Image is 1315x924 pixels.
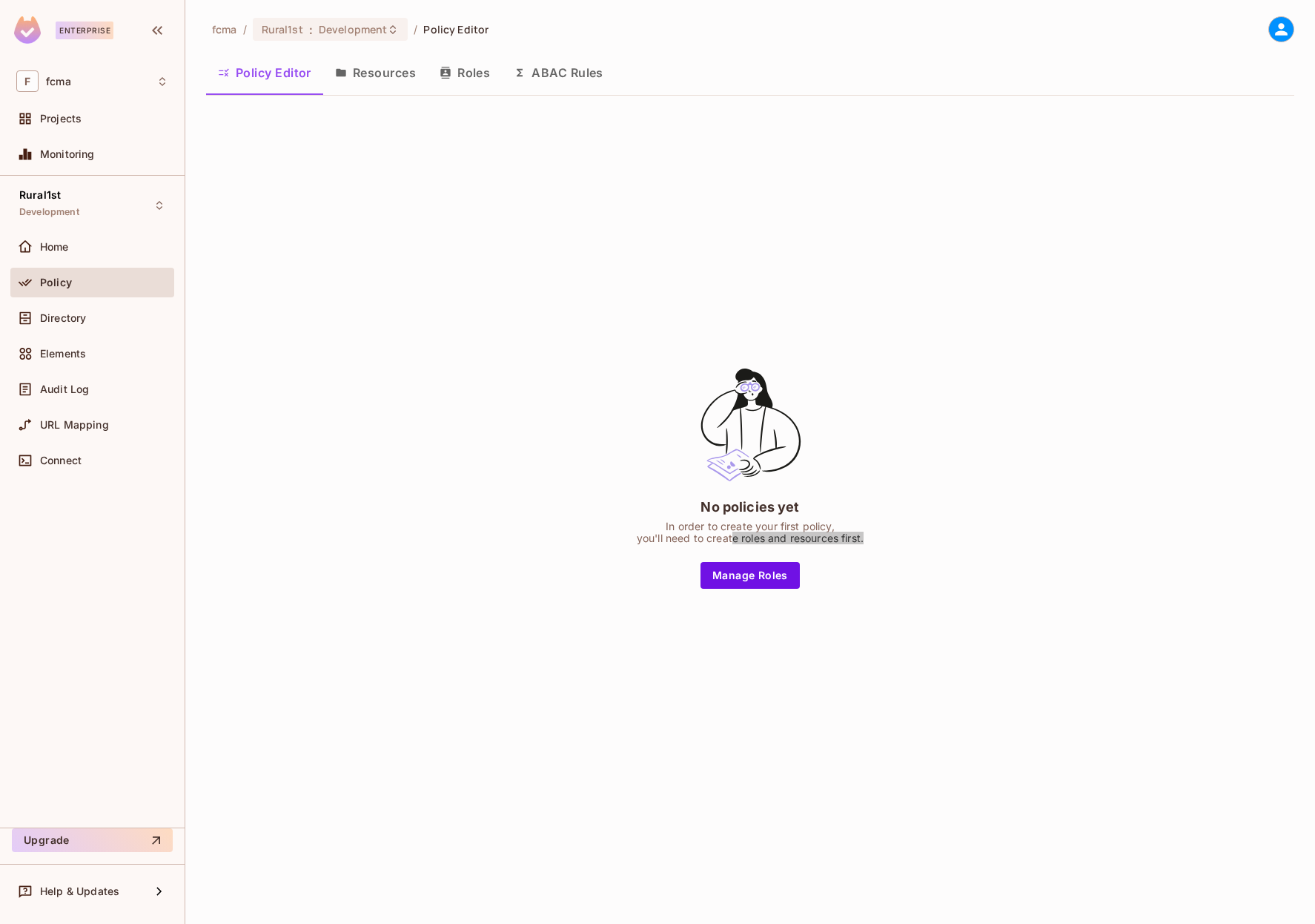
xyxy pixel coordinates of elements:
[40,312,86,324] span: Directory
[56,22,113,39] div: Enterprise
[423,22,488,36] span: Policy Editor
[637,521,864,544] div: In order to create your first policy, you'll need to create roles and resources first.
[319,22,387,36] span: Development
[19,206,79,218] span: Development
[40,113,82,125] span: Projects
[262,22,303,36] span: Rural1st
[40,455,82,466] span: Connect
[40,419,109,431] span: URL Mapping
[14,16,41,44] img: SReyMgAAAABJRU5ErkJggg==
[40,277,72,288] span: Policy
[243,22,247,36] li: /
[40,241,69,253] span: Home
[428,54,502,91] button: Roles
[40,885,119,897] span: Help & Updates
[40,148,95,160] span: Monitoring
[19,189,61,201] span: Rural1st
[700,562,800,589] button: Manage Roles
[40,383,89,395] span: Audit Log
[414,22,417,36] li: /
[308,24,314,36] span: :
[700,498,799,516] div: No policies yet
[46,76,71,88] span: Workspace: fcma
[40,348,86,360] span: Elements
[212,22,237,36] span: the active workspace
[16,70,39,92] span: F
[12,828,173,852] button: Upgrade
[502,54,615,91] button: ABAC Rules
[323,54,428,91] button: Resources
[206,54,323,91] button: Policy Editor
